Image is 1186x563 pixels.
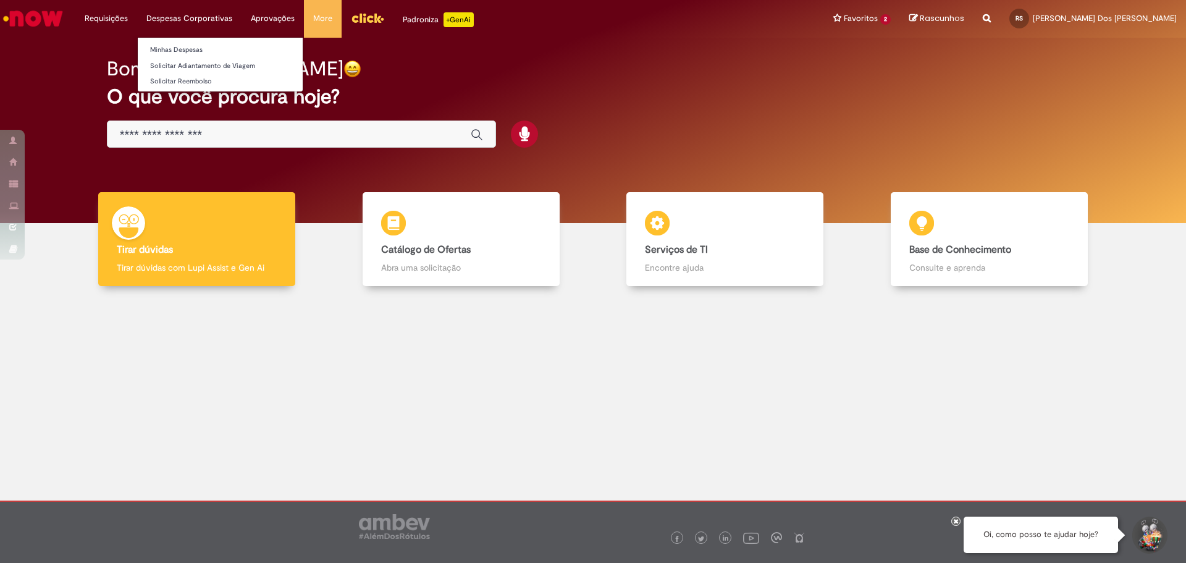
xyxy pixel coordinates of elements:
button: Iniciar Conversa de Suporte [1130,517,1167,554]
img: happy-face.png [343,60,361,78]
span: Aprovações [251,12,295,25]
img: logo_footer_youtube.png [743,530,759,546]
ul: Despesas Corporativas [137,37,303,92]
p: Consulte e aprenda [909,261,1069,274]
img: logo_footer_naosei.png [794,532,805,543]
img: logo_footer_ambev_rotulo_gray.png [359,514,430,539]
img: logo_footer_linkedin.png [723,535,729,543]
b: Serviços de TI [645,243,708,256]
p: +GenAi [444,12,474,27]
div: Oi, como posso te ajudar hoje? [964,517,1118,553]
p: Tirar dúvidas com Lupi Assist e Gen Ai [117,261,277,274]
p: Encontre ajuda [645,261,805,274]
a: Rascunhos [909,13,964,25]
span: [PERSON_NAME] Dos [PERSON_NAME] [1033,13,1177,23]
a: Tirar dúvidas Tirar dúvidas com Lupi Assist e Gen Ai [65,192,329,287]
span: Requisições [85,12,128,25]
h2: Bom dia, [PERSON_NAME] [107,58,343,80]
span: More [313,12,332,25]
p: Abra uma solicitação [381,261,541,274]
a: Solicitar Adiantamento de Viagem [138,59,303,73]
div: Padroniza [403,12,474,27]
img: ServiceNow [1,6,65,31]
b: Catálogo de Ofertas [381,243,471,256]
img: click_logo_yellow_360x200.png [351,9,384,27]
img: logo_footer_workplace.png [771,532,782,543]
a: Base de Conhecimento Consulte e aprenda [857,192,1122,287]
span: Rascunhos [920,12,964,24]
span: RS [1016,14,1023,22]
span: Despesas Corporativas [146,12,232,25]
a: Catálogo de Ofertas Abra uma solicitação [329,192,594,287]
b: Tirar dúvidas [117,243,173,256]
span: 2 [880,14,891,25]
a: Serviços de TI Encontre ajuda [593,192,857,287]
h2: O que você procura hoje? [107,86,1080,108]
img: logo_footer_facebook.png [674,536,680,542]
img: logo_footer_twitter.png [698,536,704,542]
a: Minhas Despesas [138,43,303,57]
a: Solicitar Reembolso [138,75,303,88]
b: Base de Conhecimento [909,243,1011,256]
span: Favoritos [844,12,878,25]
